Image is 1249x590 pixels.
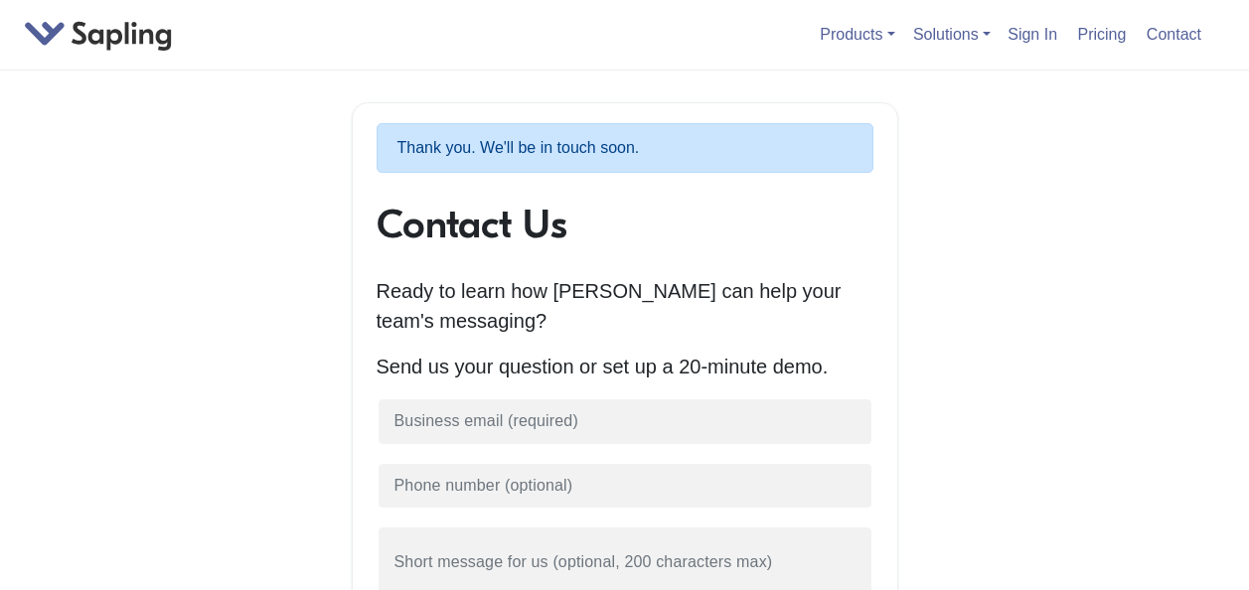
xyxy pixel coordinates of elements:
[1070,18,1135,51] a: Pricing
[377,397,873,446] input: Business email (required)
[1000,18,1065,51] a: Sign In
[377,201,873,248] h1: Contact Us
[377,462,873,511] input: Phone number (optional)
[820,26,894,43] a: Products
[377,123,873,173] p: Thank you. We'll be in touch soon.
[377,352,873,381] p: Send us your question or set up a 20-minute demo.
[377,276,873,336] p: Ready to learn how [PERSON_NAME] can help your team's messaging?
[1139,18,1209,51] a: Contact
[913,26,991,43] a: Solutions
